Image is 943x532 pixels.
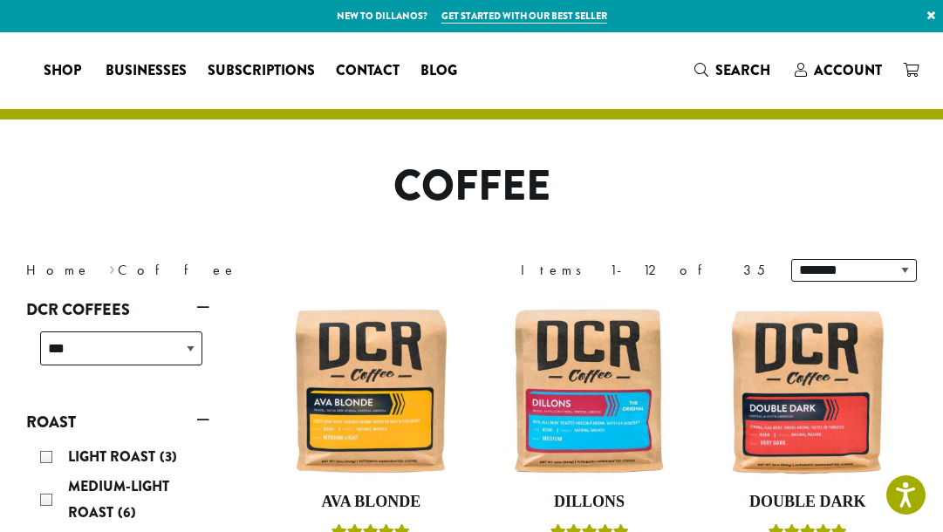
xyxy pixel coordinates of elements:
[44,60,81,82] span: Shop
[502,304,676,478] img: Dillons-12oz-300x300.jpg
[684,56,784,85] a: Search
[26,260,446,281] nav: Breadcrumb
[106,60,187,82] span: Businesses
[814,60,882,80] span: Account
[68,476,169,522] span: Medium-Light Roast
[284,304,458,478] img: Ava-Blonde-12oz-1-300x300.jpg
[521,260,765,281] div: Items 1-12 of 35
[118,502,136,522] span: (6)
[68,447,160,467] span: Light Roast
[26,407,209,437] a: Roast
[26,324,209,386] div: DCR Coffees
[721,493,895,512] h4: Double Dark
[715,60,770,80] span: Search
[26,295,209,324] a: DCR Coffees
[33,57,95,85] a: Shop
[441,9,607,24] a: Get started with our best seller
[160,447,177,467] span: (3)
[284,493,458,512] h4: Ava Blonde
[336,60,400,82] span: Contact
[109,254,115,281] span: ›
[13,161,930,212] h1: Coffee
[721,304,895,478] img: Double-Dark-12oz-300x300.jpg
[502,493,676,512] h4: Dillons
[26,261,91,279] a: Home
[420,60,457,82] span: Blog
[208,60,315,82] span: Subscriptions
